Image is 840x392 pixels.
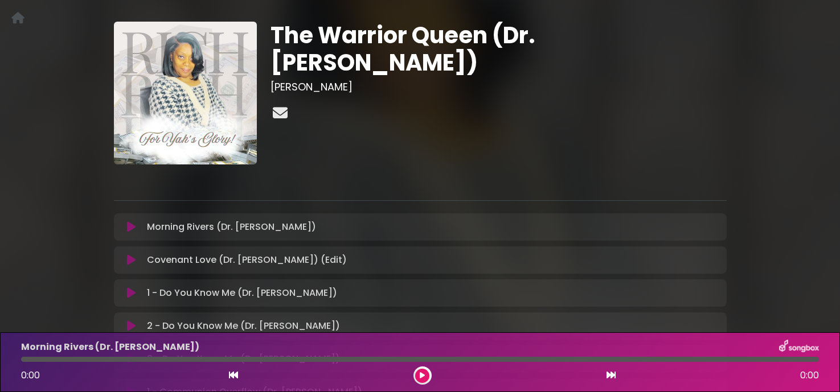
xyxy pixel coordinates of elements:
[21,369,40,382] span: 0:00
[800,369,819,382] span: 0:00
[114,22,257,164] img: kZmZ27c9ThmcIHG2Ul0G
[779,340,819,354] img: songbox-logo-white.png
[147,253,347,267] p: Covenant Love (Dr. [PERSON_NAME]) (Edit)
[21,340,199,354] p: Morning Rivers (Dr. [PERSON_NAME])
[147,220,316,234] p: Morning Rivers (Dr. [PERSON_NAME])
[271,81,727,93] h3: [PERSON_NAME]
[147,286,337,300] p: 1 - Do You Know Me (Dr. [PERSON_NAME])
[271,22,727,76] h1: The Warrior Queen (Dr. [PERSON_NAME])
[147,319,340,333] p: 2 - Do You Know Me (Dr. [PERSON_NAME])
